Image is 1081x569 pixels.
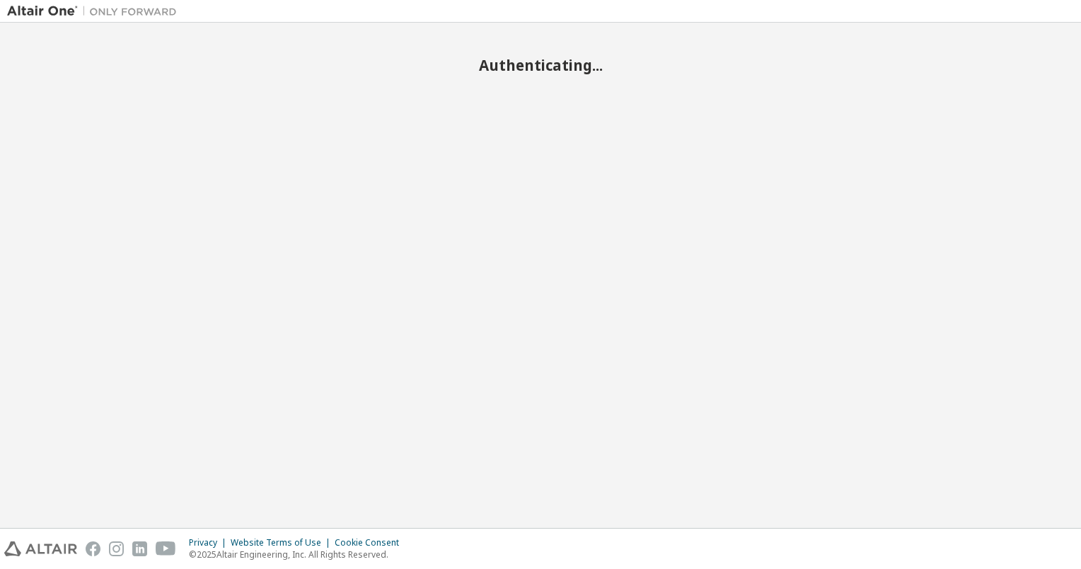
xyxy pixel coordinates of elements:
[156,541,176,556] img: youtube.svg
[132,541,147,556] img: linkedin.svg
[109,541,124,556] img: instagram.svg
[7,56,1074,74] h2: Authenticating...
[189,548,407,561] p: © 2025 Altair Engineering, Inc. All Rights Reserved.
[4,541,77,556] img: altair_logo.svg
[335,537,407,548] div: Cookie Consent
[231,537,335,548] div: Website Terms of Use
[189,537,231,548] div: Privacy
[86,541,100,556] img: facebook.svg
[7,4,184,18] img: Altair One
